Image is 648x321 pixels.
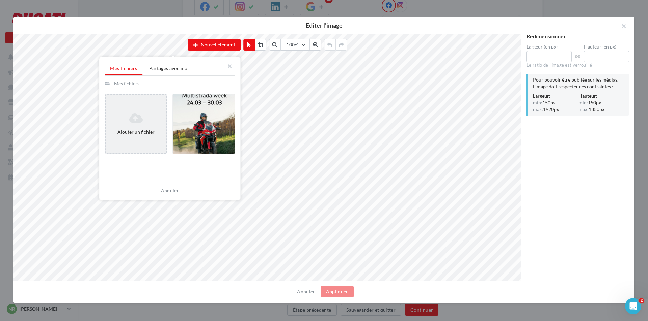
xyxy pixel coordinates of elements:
[578,106,624,113] div: 1350px
[108,129,163,135] div: Ajouter un fichier
[584,44,629,49] label: Hauteur (en px)
[533,106,578,113] div: 1920px
[280,39,309,51] button: 100%
[526,62,629,68] div: Le ratio de l'image est verrouillé
[533,93,578,99] div: Largeur:
[533,100,542,105] span: min:
[526,44,572,49] label: Largeur (en px)
[533,99,578,106] div: 150px
[578,100,588,105] span: min:
[321,286,354,297] button: Appliquer
[533,76,624,90] div: Pour pouvoir être publiée sur les médias, l'image doit respecter ces contraintes :
[526,34,629,39] div: Redimensionner
[114,80,139,87] div: Mes fichiers
[578,107,589,112] span: max:
[158,187,182,195] button: Annuler
[188,39,241,51] button: Nouvel élément
[294,288,318,296] button: Annuler
[578,99,624,106] div: 150px
[533,107,543,112] span: max:
[149,65,189,71] span: Partagés avec moi
[625,298,641,314] iframe: Intercom live chat
[639,298,644,303] span: 2
[578,93,624,99] div: Hauteur:
[24,22,624,28] h2: Editer l'image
